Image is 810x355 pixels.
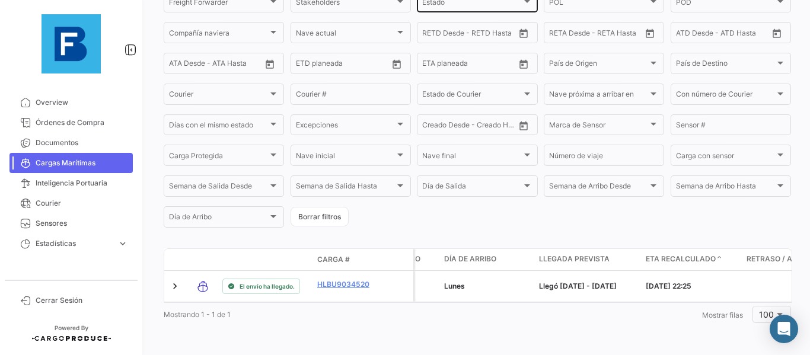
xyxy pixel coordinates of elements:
span: Mostrar filas [702,311,743,319]
input: Desde [549,30,570,39]
span: Sensores [36,218,128,229]
span: Órdenes de Compra [36,117,128,128]
span: Con número de Courier [676,92,775,100]
button: Open calendar [388,55,406,73]
span: Excepciones [296,123,395,131]
span: Documentos [36,137,128,148]
span: Semana de Salida Desde [169,184,268,192]
input: Creado Hasta [471,123,515,131]
span: Nave actual [296,30,395,39]
input: Hasta [452,30,496,39]
span: [DATE] 22:25 [646,282,691,290]
a: Inteligencia Portuaria [9,173,133,193]
span: Días con el mismo estado [169,123,268,131]
a: HLBU9034520 [317,279,379,290]
datatable-header-cell: Llegada prevista [534,249,641,270]
button: Open calendar [641,24,659,42]
button: Open calendar [261,55,279,73]
div: Abrir Intercom Messenger [770,315,798,343]
button: Borrar filtros [291,207,349,226]
datatable-header-cell: Modo de Transporte [188,255,218,264]
a: Cargas Marítimas [9,153,133,173]
span: Mostrando 1 - 1 de 1 [164,310,231,319]
a: Overview [9,92,133,113]
input: Creado Desde [422,123,463,131]
button: Open calendar [515,24,532,42]
datatable-header-cell: Póliza [384,255,413,264]
a: Courier [9,193,133,213]
input: Hasta [326,61,369,69]
span: Cerrar Sesión [36,295,128,306]
input: ATD Hasta [722,30,766,39]
span: Carga Protegida [169,153,268,162]
span: Marca de Sensor [549,123,648,131]
span: Overview [36,97,128,108]
span: Estadísticas [36,238,113,249]
span: Compañía naviera [169,30,268,39]
img: 12429640-9da8-4fa2-92c4-ea5716e443d2.jpg [42,14,101,73]
datatable-header-cell: Carga # [312,250,384,270]
span: Día de Salida [422,184,521,192]
span: Llegada prevista [539,254,610,264]
a: Expand/Collapse Row [169,280,181,292]
span: Día de Arribo [169,215,268,223]
span: Courier [36,198,128,209]
div: Lunes [444,281,530,292]
input: ATA Hasta [213,61,257,69]
input: Hasta [579,30,623,39]
div: Llegó [DATE] - [DATE] [539,281,636,292]
a: Documentos [9,133,133,153]
span: El envío ha llegado. [240,282,295,291]
datatable-header-cell: ETA Recalculado [641,249,742,270]
input: Desde [422,30,444,39]
span: Semana de Arribo Hasta [676,184,775,192]
span: Semana de Arribo Desde [549,184,648,192]
span: Semana de Salida Hasta [296,184,395,192]
span: Cargas Marítimas [36,158,128,168]
span: País de Origen [549,61,648,69]
span: Nave final [422,153,521,162]
button: Open calendar [515,117,532,135]
span: Courier [169,92,268,100]
span: Carga con sensor [676,153,775,162]
a: Sensores [9,213,133,234]
span: Nave inicial [296,153,395,162]
span: Día de Arribo [444,254,496,264]
span: Estado de Courier [422,92,521,100]
input: ATD Desde [676,30,713,39]
input: Desde [296,61,317,69]
a: Órdenes de Compra [9,113,133,133]
span: 100 [759,309,774,319]
datatable-header-cell: Estado de Envio [218,255,312,264]
input: ATA Desde [169,61,205,69]
span: ETA Recalculado [646,254,716,264]
button: Open calendar [515,55,532,73]
span: Nave próxima a arribar en [549,92,648,100]
input: Hasta [452,61,496,69]
button: Open calendar [768,24,786,42]
span: País de Destino [676,61,775,69]
span: expand_more [117,238,128,249]
input: Desde [422,61,444,69]
span: Inteligencia Portuaria [36,178,128,188]
datatable-header-cell: Día de Arribo [439,249,534,270]
span: Carga # [317,254,350,265]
